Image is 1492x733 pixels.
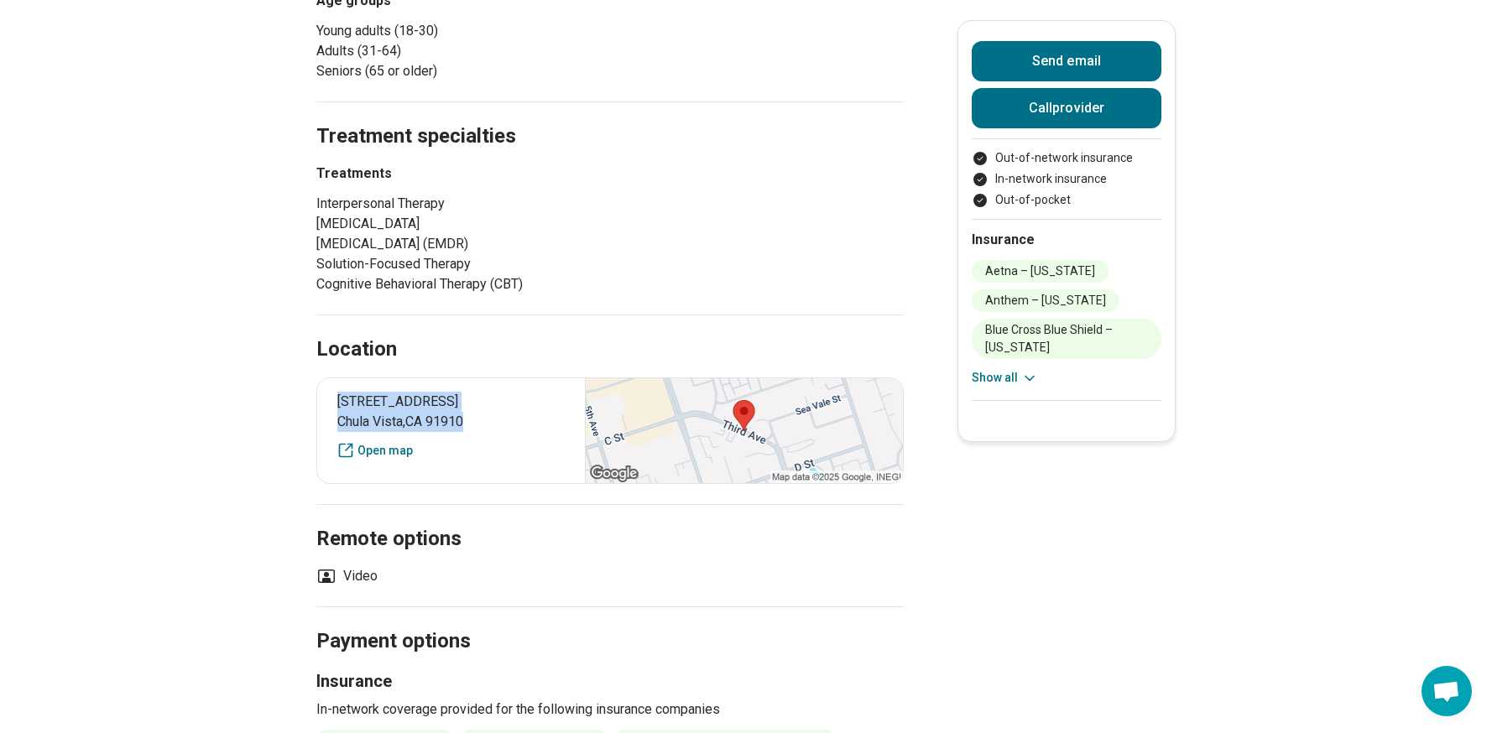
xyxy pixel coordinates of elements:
[316,274,551,294] li: Cognitive Behavioral Therapy (CBT)
[972,41,1161,81] button: Send email
[316,82,904,151] h2: Treatment specialties
[316,61,603,81] li: Seniors (65 or older)
[316,194,551,214] li: Interpersonal Therapy
[972,149,1161,209] ul: Payment options
[316,234,551,254] li: [MEDICAL_DATA] (EMDR)
[972,260,1109,283] li: Aetna – [US_STATE]
[972,319,1161,359] li: Blue Cross Blue Shield – [US_STATE]
[316,41,603,61] li: Adults (31-64)
[1422,666,1472,716] a: Open chat
[316,669,904,693] h3: Insurance
[316,587,904,656] h2: Payment options
[972,369,1038,387] button: Show all
[337,392,565,412] span: [STREET_ADDRESS]
[337,412,565,432] span: Chula Vista , CA 91910
[972,191,1161,209] li: Out-of-pocket
[337,442,565,460] a: Open map
[972,170,1161,188] li: In-network insurance
[972,230,1161,250] h2: Insurance
[972,289,1119,312] li: Anthem – [US_STATE]
[316,21,603,41] li: Young adults (18-30)
[316,566,378,586] li: Video
[316,335,397,364] h2: Location
[316,164,551,184] h3: Treatments
[972,149,1161,167] li: Out-of-network insurance
[972,88,1161,128] button: Callprovider
[316,214,551,234] li: [MEDICAL_DATA]
[316,485,904,554] h2: Remote options
[316,699,904,720] p: In-network coverage provided for the following insurance companies
[316,254,551,274] li: Solution-Focused Therapy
